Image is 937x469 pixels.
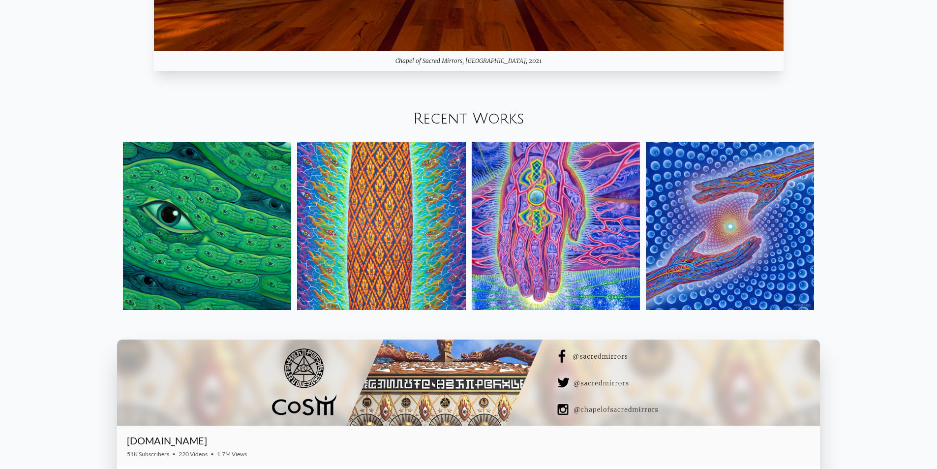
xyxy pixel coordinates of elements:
a: Recent Works [413,111,524,127]
span: 1.7M Views [217,450,247,458]
span: 51K Subscribers [127,450,169,458]
span: • [211,450,214,458]
span: 220 Videos [179,450,208,458]
a: [DOMAIN_NAME] [127,435,207,446]
span: • [172,450,176,458]
div: Chapel of Sacred Mirrors, [GEOGRAPHIC_DATA], 2021 [154,51,784,71]
iframe: Subscribe to CoSM.TV on YouTube [753,438,810,450]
